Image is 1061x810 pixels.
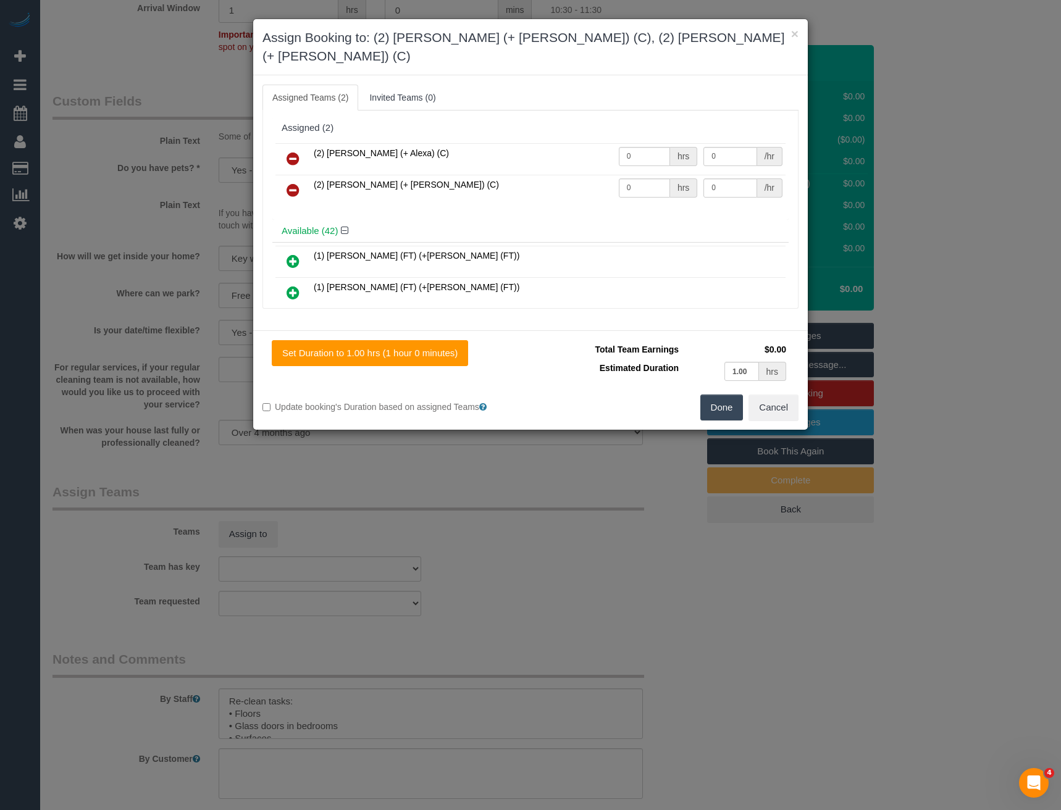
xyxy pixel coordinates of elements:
[359,85,445,111] a: Invited Teams (0)
[791,27,799,40] button: ×
[272,340,468,366] button: Set Duration to 1.00 hrs (1 hour 0 minutes)
[262,28,799,65] h3: Assign Booking to: (2) [PERSON_NAME] (+ [PERSON_NAME]) (C), (2) [PERSON_NAME] (+ [PERSON_NAME]) (C)
[759,362,786,381] div: hrs
[282,226,779,236] h4: Available (42)
[262,401,521,413] label: Update booking's Duration based on assigned Teams
[262,85,358,111] a: Assigned Teams (2)
[1044,768,1054,778] span: 4
[600,363,679,373] span: Estimated Duration
[700,395,744,420] button: Done
[1019,768,1049,798] iframe: Intercom live chat
[757,178,782,198] div: /hr
[670,178,697,198] div: hrs
[757,147,782,166] div: /hr
[682,340,789,359] td: $0.00
[314,282,519,292] span: (1) [PERSON_NAME] (FT) (+[PERSON_NAME] (FT))
[749,395,799,420] button: Cancel
[540,340,682,359] td: Total Team Earnings
[314,180,499,190] span: (2) [PERSON_NAME] (+ [PERSON_NAME]) (C)
[282,123,779,133] div: Assigned (2)
[670,147,697,166] div: hrs
[262,403,270,411] input: Update booking's Duration based on assigned Teams
[314,251,519,261] span: (1) [PERSON_NAME] (FT) (+[PERSON_NAME] (FT))
[314,148,449,158] span: (2) [PERSON_NAME] (+ Alexa) (C)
